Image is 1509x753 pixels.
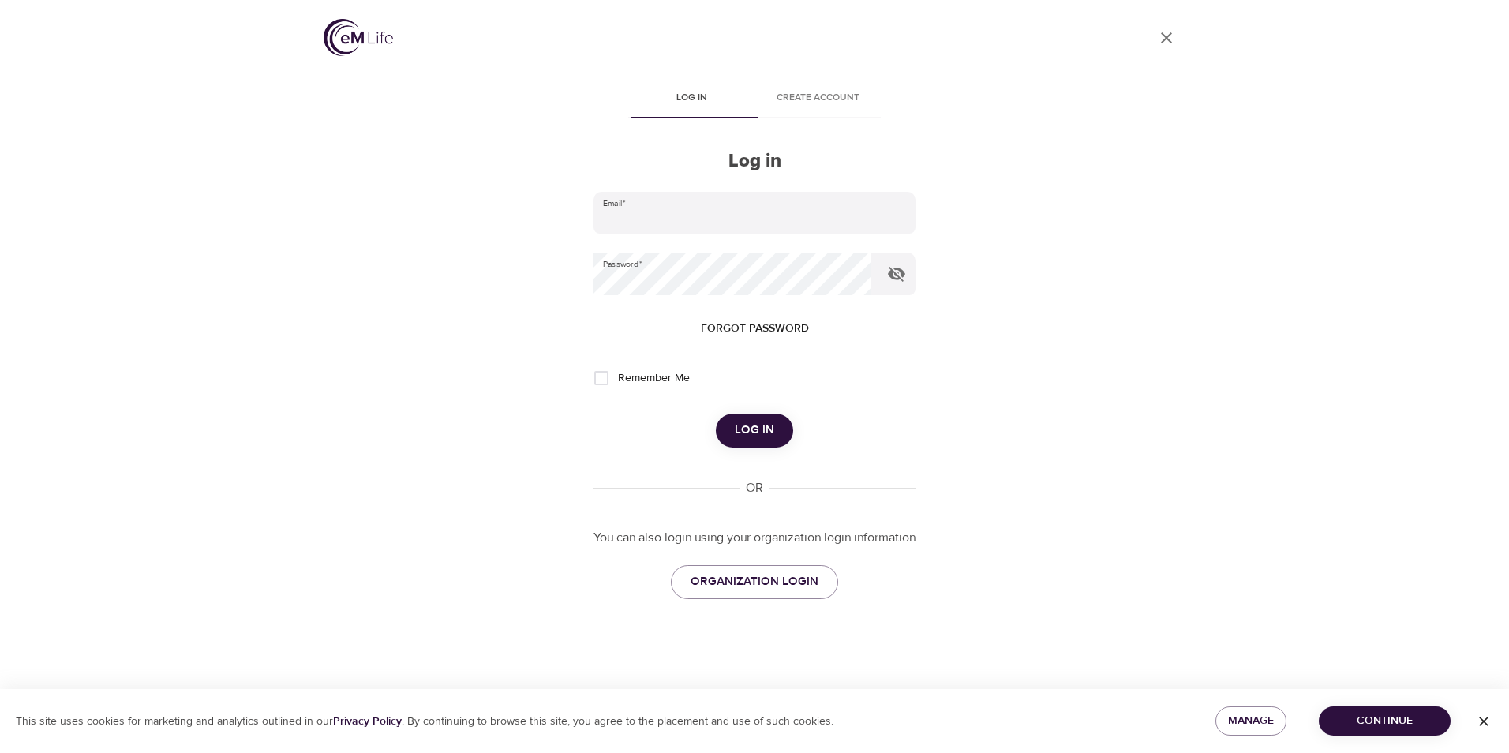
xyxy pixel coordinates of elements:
a: close [1148,19,1185,57]
span: Manage [1228,711,1274,731]
button: Log in [716,414,793,447]
button: Forgot password [695,314,815,343]
h2: Log in [593,150,916,173]
a: ORGANIZATION LOGIN [671,565,838,598]
span: Log in [735,420,774,440]
button: Continue [1319,706,1451,736]
span: Log in [638,90,745,107]
img: logo [324,19,393,56]
span: Create account [764,90,871,107]
button: Manage [1215,706,1286,736]
span: Forgot password [701,319,809,339]
span: Continue [1331,711,1438,731]
span: ORGANIZATION LOGIN [691,571,818,592]
a: Privacy Policy [333,714,402,729]
span: Remember Me [618,370,690,387]
div: OR [740,479,769,497]
p: You can also login using your organization login information [593,529,916,547]
div: disabled tabs example [593,81,916,118]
